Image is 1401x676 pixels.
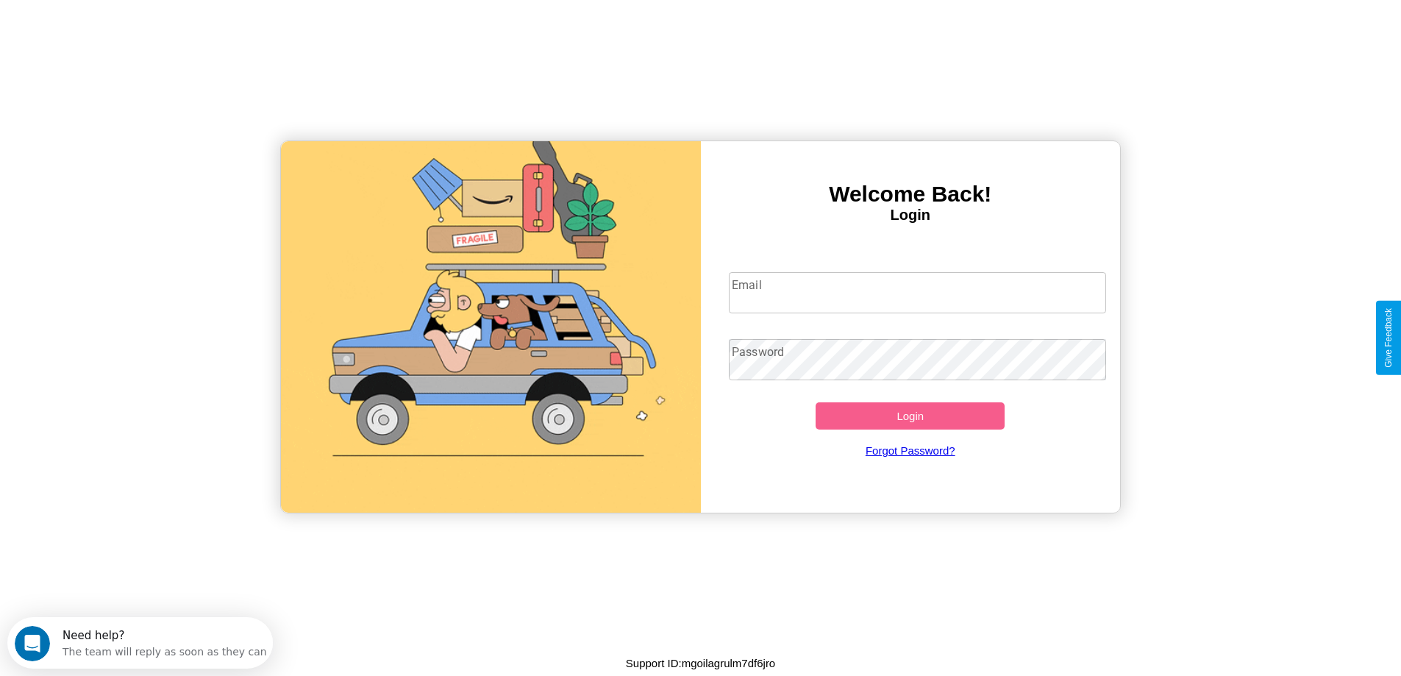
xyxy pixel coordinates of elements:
div: Need help? [55,13,260,24]
div: Give Feedback [1383,308,1394,368]
img: gif [281,141,701,513]
div: Open Intercom Messenger [6,6,274,46]
div: The team will reply as soon as they can [55,24,260,40]
button: Login [816,402,1005,430]
h4: Login [701,207,1121,224]
a: Forgot Password? [721,430,1099,472]
h3: Welcome Back! [701,182,1121,207]
p: Support ID: mgoilagrulm7df6jro [626,653,775,673]
iframe: Intercom live chat [15,626,50,661]
iframe: Intercom live chat discovery launcher [7,617,273,669]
